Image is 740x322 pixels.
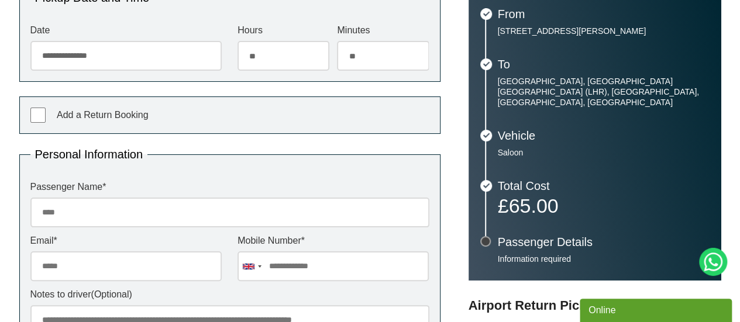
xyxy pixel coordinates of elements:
p: £ [498,198,710,214]
p: Saloon [498,147,710,158]
span: Add a Return Booking [57,110,149,120]
span: 65.00 [508,195,558,217]
label: Email [30,236,222,245]
label: Date [30,26,222,35]
h3: Total Cost [498,180,710,192]
h3: Vehicle [498,130,710,141]
h3: To [498,58,710,70]
h3: Airport Return Pick-up Policy [469,298,721,313]
legend: Personal Information [30,148,148,160]
label: Notes to driver [30,290,429,299]
p: [GEOGRAPHIC_DATA], [GEOGRAPHIC_DATA] [GEOGRAPHIC_DATA] (LHR), [GEOGRAPHIC_DATA], [GEOGRAPHIC_DATA... [498,76,710,108]
span: (Optional) [91,289,132,299]
label: Minutes [337,26,429,35]
div: United Kingdom: +44 [238,252,265,281]
h3: Passenger Details [498,236,710,248]
label: Mobile Number [238,236,429,245]
p: Information required [498,254,710,264]
label: Passenger Name [30,182,429,192]
iframe: chat widget [580,296,734,322]
label: Hours [238,26,329,35]
h3: From [498,8,710,20]
p: [STREET_ADDRESS][PERSON_NAME] [498,26,710,36]
input: Add a Return Booking [30,108,46,123]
